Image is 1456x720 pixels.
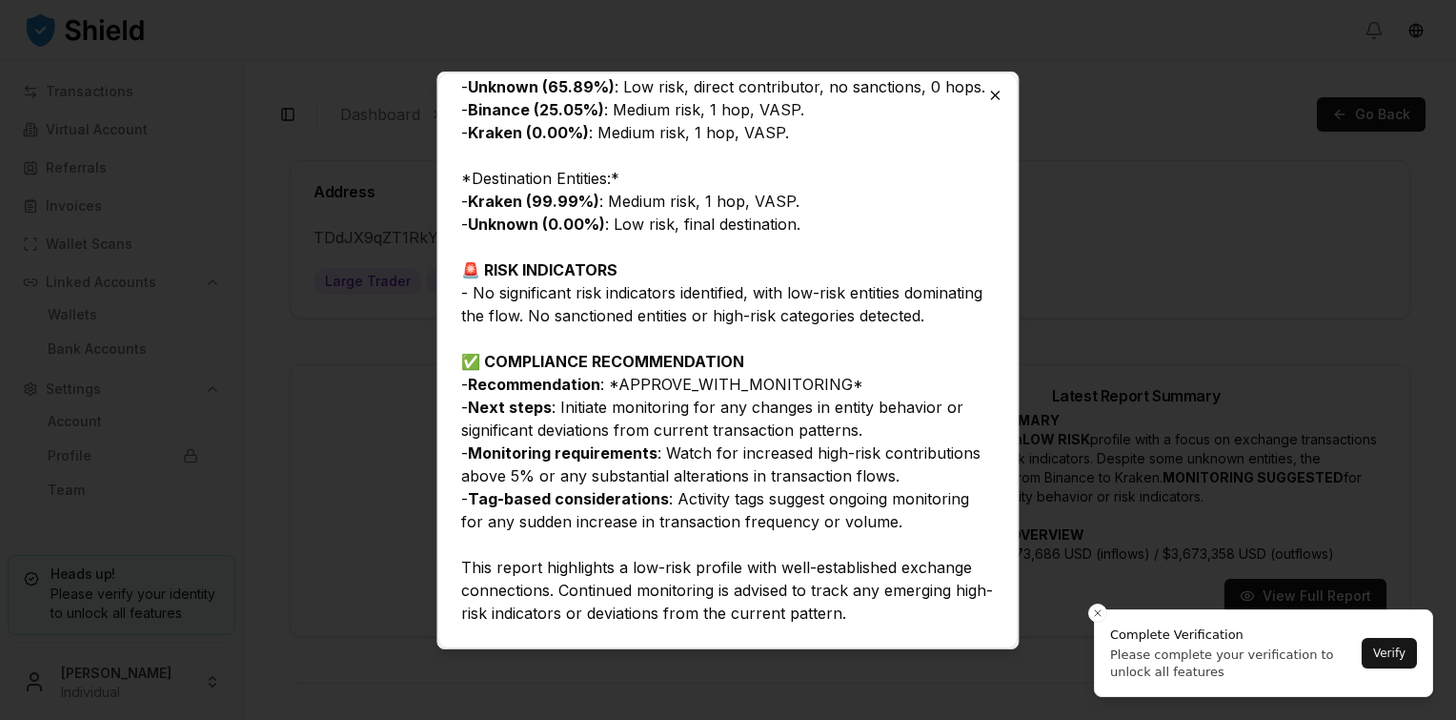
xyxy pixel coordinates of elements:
[468,77,615,96] strong: Unknown (65.89%)
[468,100,604,119] strong: Binance (25.05%)
[468,443,657,463] strong: Monitoring requirements
[468,123,589,142] strong: Kraken (0.00%)
[468,398,552,417] strong: Next steps
[461,260,617,279] strong: 🚨 RISK INDICATORS
[468,375,600,394] strong: Recommendation
[461,352,744,371] strong: ✅ COMPLIANCE RECOMMENDATION
[468,489,669,508] strong: Tag-based considerations
[468,192,599,211] strong: Kraken (99.99%)
[468,215,605,234] strong: Unknown (0.00%)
